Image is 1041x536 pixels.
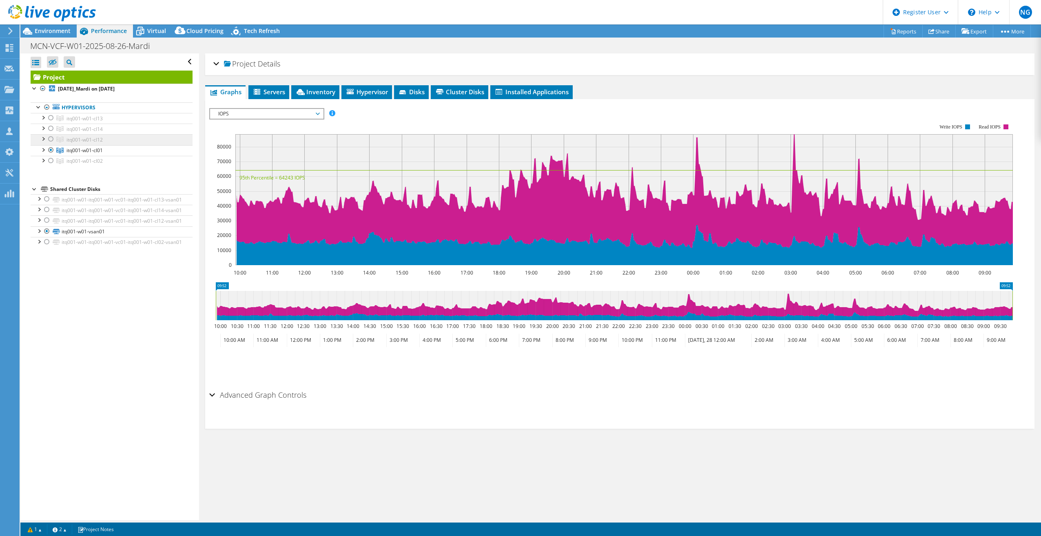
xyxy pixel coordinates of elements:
text: 15:30 [396,323,409,330]
text: 40000 [217,202,231,209]
text: 23:00 [645,323,658,330]
b: [DATE]_Mardi on [DATE] [58,85,115,92]
span: Disks [398,88,425,96]
text: 17:00 [460,269,473,276]
text: 23:00 [654,269,667,276]
text: 22:00 [622,269,635,276]
a: [DATE]_Mardi on [DATE] [31,84,193,94]
text: 06:00 [877,323,890,330]
text: 11:00 [247,323,259,330]
text: 16:30 [430,323,442,330]
text: 30000 [217,217,231,224]
a: Reports [884,25,923,38]
text: 11:00 [266,269,278,276]
text: 00:00 [687,269,699,276]
text: 10:00 [214,323,226,330]
text: 16:00 [427,269,440,276]
text: 13:00 [313,323,326,330]
text: 04:30 [828,323,840,330]
a: Project [31,71,193,84]
a: itq001-w01-cl14 [31,124,193,134]
a: Share [922,25,956,38]
text: 19:00 [512,323,525,330]
a: itq001-w01-cl13 [31,113,193,124]
text: 09:30 [994,323,1006,330]
text: 17:30 [463,323,475,330]
text: 04:00 [811,323,824,330]
text: 19:00 [525,269,537,276]
span: Hypervisor [346,88,388,96]
span: Servers [252,88,285,96]
text: 01:30 [728,323,741,330]
text: 12:30 [297,323,309,330]
text: 13:00 [330,269,343,276]
a: itq001-w01-itq001-w01-vc01-itq001-w01-cl14-vsan01 [31,205,193,215]
text: 06:00 [881,269,894,276]
text: 20:00 [557,269,570,276]
text: 08:00 [946,269,959,276]
text: 20000 [217,232,231,239]
text: 07:00 [913,269,926,276]
a: itq001-w01-cl12 [31,134,193,145]
text: 50000 [217,188,231,195]
text: 04:00 [816,269,829,276]
span: itq001-w01-cl12 [66,136,103,143]
text: 14:00 [363,269,375,276]
a: itq001-w01-itq001-w01-vc01-itq001-w01-cl02-vsan01 [31,237,193,248]
text: 05:00 [849,269,862,276]
span: Details [258,59,280,69]
text: 21:30 [596,323,608,330]
span: Environment [35,27,71,35]
span: Tech Refresh [244,27,280,35]
text: 14:00 [346,323,359,330]
span: NG [1019,6,1032,19]
text: 18:30 [496,323,509,330]
span: Graphs [209,88,241,96]
span: itq001-w01-cl01 [66,147,103,154]
a: itq001-w01-cl01 [31,145,193,156]
text: 12:00 [298,269,310,276]
text: 08:00 [944,323,957,330]
a: 1 [22,524,47,534]
text: 11:30 [264,323,276,330]
text: 22:00 [612,323,625,330]
text: 0 [229,261,232,268]
text: 21:00 [579,323,591,330]
text: 01:00 [711,323,724,330]
text: 06:30 [894,323,907,330]
text: Read IOPS [979,124,1001,130]
text: 60000 [217,173,231,179]
text: 03:30 [795,323,807,330]
text: 20:00 [546,323,558,330]
text: 15:00 [395,269,408,276]
text: 09:00 [977,323,990,330]
text: 14:30 [363,323,376,330]
text: 07:30 [927,323,940,330]
text: 02:30 [762,323,774,330]
span: itq001-w01-cl14 [66,126,103,133]
text: 12:00 [280,323,293,330]
a: itq001-w01-cl02 [31,156,193,166]
text: 18:00 [479,323,492,330]
text: 09:00 [978,269,991,276]
text: 10000 [217,247,231,254]
span: Cloud Pricing [186,27,224,35]
text: 80000 [217,143,231,150]
span: Inventory [295,88,335,96]
text: 07:00 [911,323,924,330]
text: 95th Percentile = 64243 IOPS [239,174,305,181]
text: 70000 [217,158,231,165]
text: 19:30 [529,323,542,330]
text: 22:30 [629,323,641,330]
span: itq001-w01-cl13 [66,115,103,122]
text: 01:00 [719,269,732,276]
text: 08:30 [961,323,973,330]
h1: MCN-VCF-W01-2025-08-26-Mardi [27,42,163,51]
span: Virtual [147,27,166,35]
div: Shared Cluster Disks [50,184,193,194]
text: 18:00 [492,269,505,276]
span: Performance [91,27,127,35]
text: 10:30 [230,323,243,330]
a: More [993,25,1031,38]
a: itq001-w01-itq001-w01-vc01-itq001-w01-cl13-vsan01 [31,194,193,205]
